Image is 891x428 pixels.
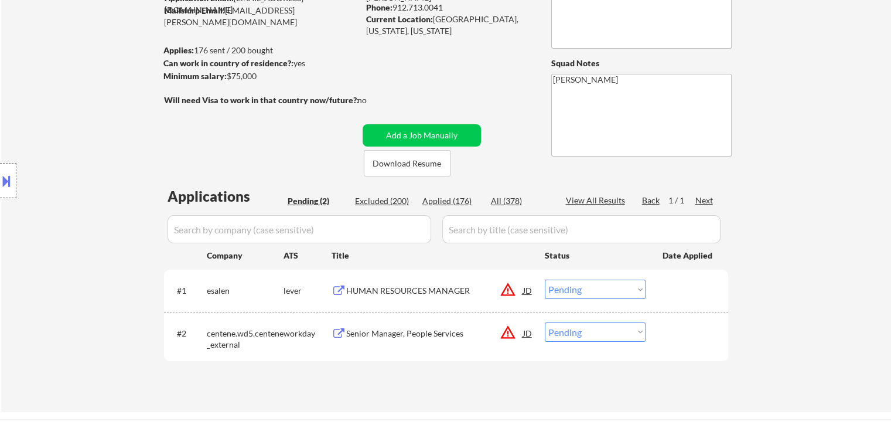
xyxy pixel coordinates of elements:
div: #2 [177,328,197,339]
div: JD [522,322,534,344]
div: [EMAIL_ADDRESS][PERSON_NAME][DOMAIN_NAME] [164,5,359,28]
div: centene.wd5.centene_external [207,328,284,351]
strong: Current Location: [366,14,433,24]
div: All (378) [491,195,549,207]
div: Date Applied [663,250,714,261]
div: Status [545,244,646,266]
div: Applications [168,189,284,203]
div: JD [522,280,534,301]
div: Company [207,250,284,261]
div: 912.713.0041 [366,2,532,13]
button: Download Resume [364,150,450,176]
div: 1 / 1 [668,195,695,206]
strong: Mailslurp Email: [164,5,225,15]
div: Applied (176) [422,195,481,207]
div: 176 sent / 200 bought [163,45,359,56]
div: no [357,94,391,106]
button: warning_amber [500,281,516,298]
div: #1 [177,285,197,297]
div: workday [284,328,332,339]
div: Senior Manager, People Services [346,328,523,339]
button: warning_amber [500,324,516,341]
div: HUMAN RESOURCES MANAGER [346,285,523,297]
strong: Applies: [163,45,194,55]
div: Pending (2) [288,195,346,207]
div: yes [163,57,355,69]
strong: Minimum salary: [163,71,227,81]
div: $75,000 [163,70,359,82]
div: Title [332,250,534,261]
div: View All Results [566,195,629,206]
strong: Phone: [366,2,392,12]
div: Next [695,195,714,206]
input: Search by company (case sensitive) [168,215,431,243]
div: ATS [284,250,332,261]
div: Squad Notes [551,57,732,69]
div: lever [284,285,332,297]
strong: Can work in country of residence?: [163,58,293,68]
button: Add a Job Manually [363,124,481,147]
div: [GEOGRAPHIC_DATA], [US_STATE], [US_STATE] [366,13,532,36]
div: esalen [207,285,284,297]
div: Excluded (200) [355,195,414,207]
strong: Will need Visa to work in that country now/future?: [164,95,359,105]
div: Back [642,195,661,206]
input: Search by title (case sensitive) [442,215,721,243]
